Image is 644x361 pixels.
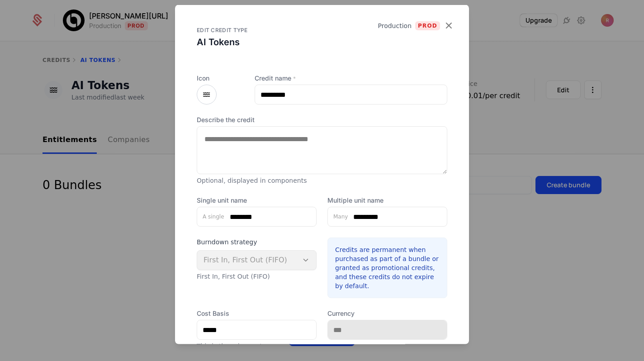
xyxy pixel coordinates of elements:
[197,213,224,220] label: A single
[415,21,440,30] span: Prod
[197,74,240,83] label: Icon
[197,115,447,124] label: Describe the credit
[197,27,447,34] div: EDIT CREDIT TYPE
[255,74,447,83] label: Credit name
[335,245,440,290] p: Credits are permanent when purchased as part of a bundle or granted as promotional credits, and t...
[197,176,447,185] p: Optional, displayed in components
[328,213,348,220] label: Many
[197,342,317,360] div: This is the price customers pay per credit unit
[197,309,317,318] label: Cost Basis
[327,196,447,205] label: Multiple unit name
[197,272,317,281] p: First In, First Out (FIFO)
[197,196,317,205] label: Single unit name
[197,36,447,48] div: AI Tokens
[197,237,317,247] label: Burndown strategy
[378,21,412,30] span: Production
[327,309,447,318] label: Currency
